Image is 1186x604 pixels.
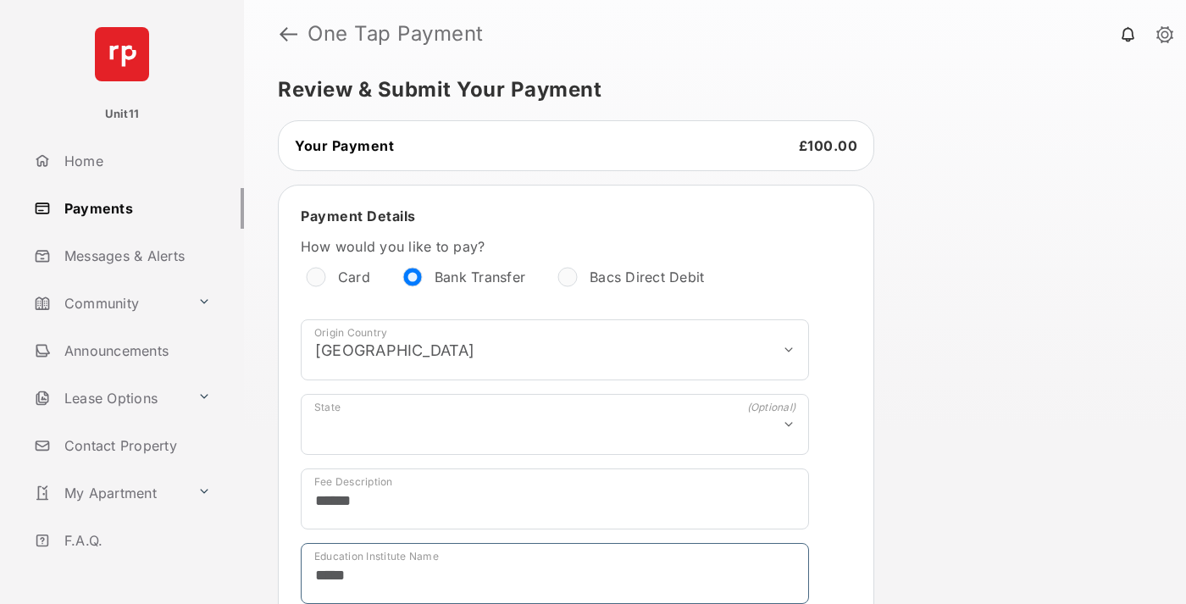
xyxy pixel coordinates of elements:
[105,106,140,123] p: Unit11
[27,236,244,276] a: Messages & Alerts
[799,137,858,154] span: £100.00
[27,141,244,181] a: Home
[308,24,484,44] strong: One Tap Payment
[27,330,244,371] a: Announcements
[27,473,191,513] a: My Apartment
[27,520,244,561] a: F.A.Q.
[590,269,704,285] label: Bacs Direct Debit
[301,208,416,224] span: Payment Details
[338,269,370,285] label: Card
[95,27,149,81] img: svg+xml;base64,PHN2ZyB4bWxucz0iaHR0cDovL3d3dy53My5vcmcvMjAwMC9zdmciIHdpZHRoPSI2NCIgaGVpZ2h0PSI2NC...
[435,269,525,285] label: Bank Transfer
[27,188,244,229] a: Payments
[27,378,191,418] a: Lease Options
[301,238,809,255] label: How would you like to pay?
[27,283,191,324] a: Community
[278,80,1139,100] h5: Review & Submit Your Payment
[295,137,394,154] span: Your Payment
[27,425,244,466] a: Contact Property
